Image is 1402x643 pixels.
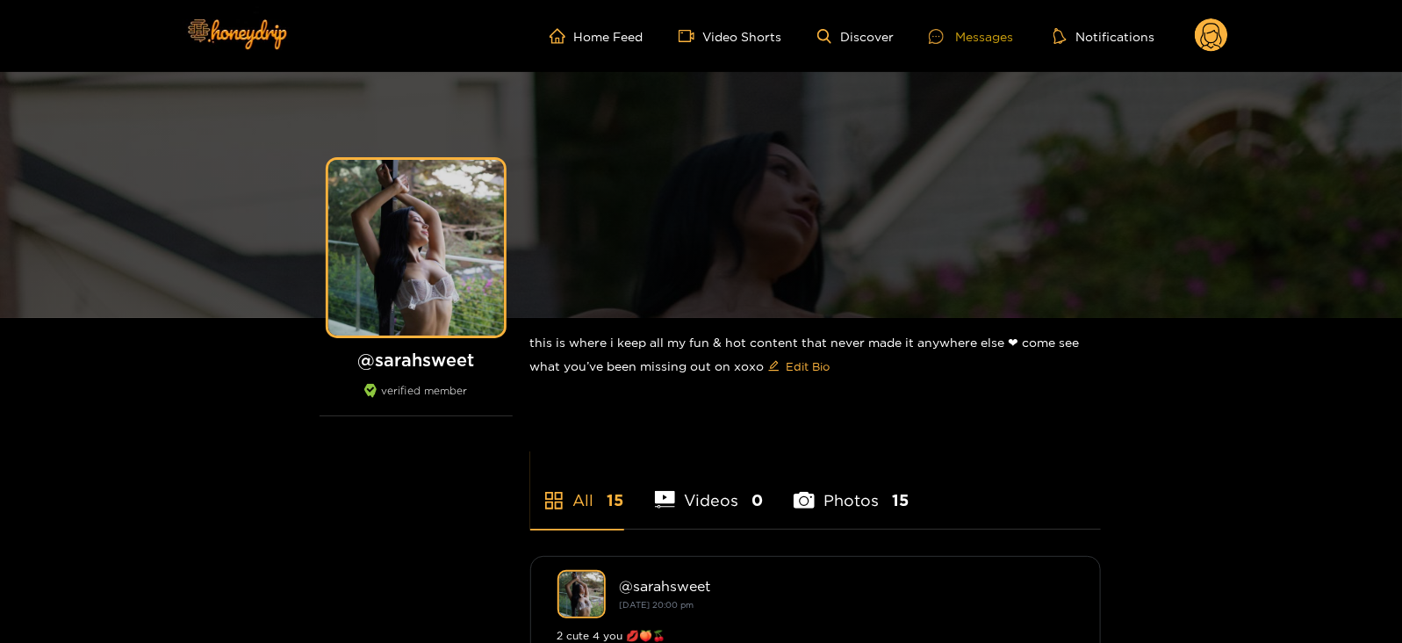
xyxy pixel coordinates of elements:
span: 15 [608,489,624,511]
button: Notifications [1048,27,1160,45]
li: Videos [655,450,764,529]
span: appstore [543,490,564,511]
a: Home Feed [550,28,643,44]
img: sarahsweet [557,570,606,618]
span: Edit Bio [787,358,830,375]
div: Messages [929,26,1013,47]
span: home [550,28,574,44]
li: Photos [794,450,909,529]
span: 15 [892,489,909,511]
div: @ sarahsweet [620,578,1074,594]
h1: @ sarahsweet [320,349,513,371]
a: Video Shorts [679,28,782,44]
a: Discover [817,29,894,44]
div: this is where i keep all my fun & hot content that never made it anywhere else ❤︎︎ come see what ... [530,318,1101,394]
li: All [530,450,624,529]
div: verified member [320,384,513,416]
span: video-camera [679,28,703,44]
span: edit [768,360,780,373]
button: editEdit Bio [765,352,834,380]
small: [DATE] 20:00 pm [620,600,694,610]
span: 0 [751,489,763,511]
